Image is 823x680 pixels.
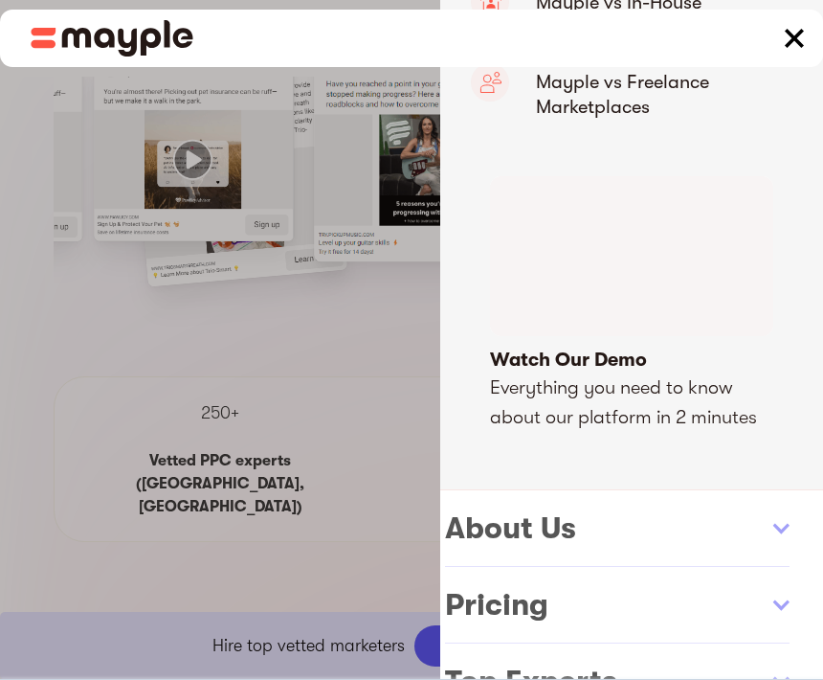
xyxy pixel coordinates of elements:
[490,176,773,432] a: open lightbox
[31,20,193,57] a: home
[31,20,193,57] img: Mayple logo
[766,10,823,67] div: menu
[440,490,823,567] div: About Us
[440,567,823,644] div: Pricing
